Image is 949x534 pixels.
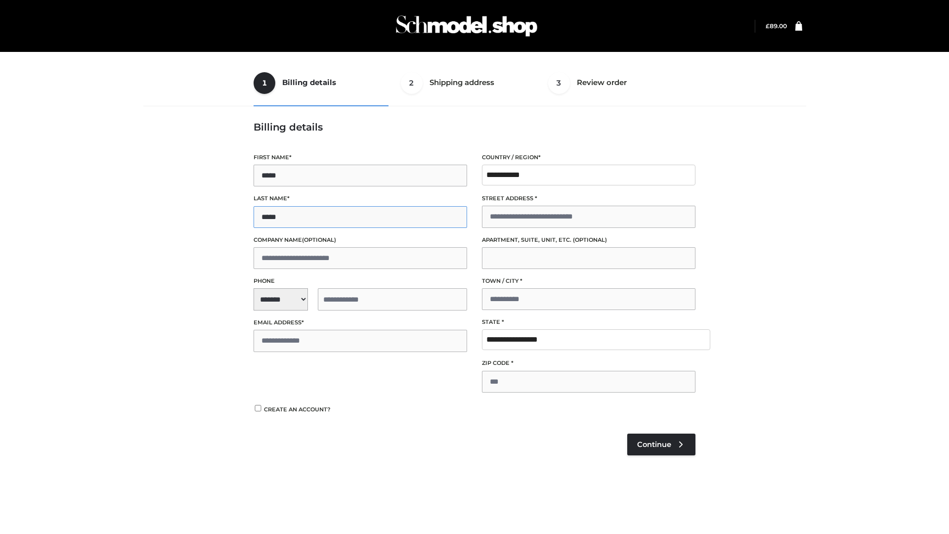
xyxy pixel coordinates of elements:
label: Street address [482,194,695,203]
label: Email address [254,318,467,327]
label: Company name [254,235,467,245]
label: First name [254,153,467,162]
bdi: 89.00 [766,22,787,30]
h3: Billing details [254,121,695,133]
span: (optional) [302,236,336,243]
span: Continue [637,440,671,449]
img: Schmodel Admin 964 [392,6,541,45]
label: ZIP Code [482,358,695,368]
input: Create an account? [254,405,262,411]
label: Apartment, suite, unit, etc. [482,235,695,245]
label: Country / Region [482,153,695,162]
span: (optional) [573,236,607,243]
span: £ [766,22,770,30]
label: State [482,317,695,327]
a: Continue [627,434,695,455]
label: Phone [254,276,467,286]
span: Create an account? [264,406,331,413]
label: Last name [254,194,467,203]
a: £89.00 [766,22,787,30]
label: Town / City [482,276,695,286]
